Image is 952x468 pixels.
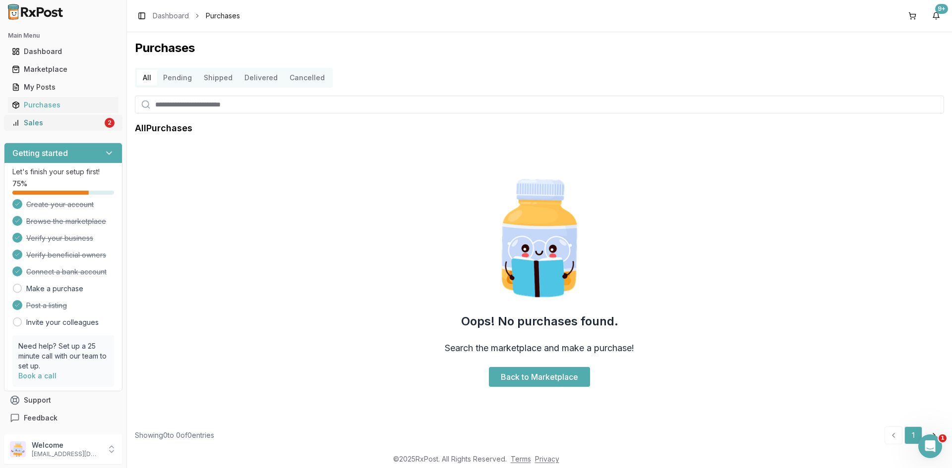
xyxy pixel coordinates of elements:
div: Send us a message [10,190,188,217]
span: 1 [939,434,947,442]
span: Search for help [20,232,80,242]
a: Invite your colleagues [26,317,99,327]
img: Profile image for Amantha [125,16,145,36]
a: Dashboard [8,43,119,60]
button: My Posts [4,79,122,95]
button: 9+ [928,8,944,24]
button: Shipped [198,70,238,86]
button: Help [132,309,198,349]
a: Book a call [18,371,57,380]
div: 9+ [935,4,948,14]
div: Showing 0 to 0 of 0 entries [135,430,214,440]
button: Pending [157,70,198,86]
div: Recent message [20,142,178,152]
a: Privacy [535,455,559,463]
span: Messages [82,334,117,341]
span: 75 % [12,179,27,189]
div: All services are online [20,288,178,299]
span: Purchases [206,11,240,21]
img: Profile image for Manuel [144,16,164,36]
img: User avatar [10,441,26,457]
a: Make a purchase [26,284,83,294]
a: Dashboard [153,11,189,21]
h2: Oops! No purchases found. [461,313,618,329]
a: Marketplace [8,60,119,78]
p: [EMAIL_ADDRESS][DOMAIN_NAME] [32,450,101,458]
a: Purchases [8,96,119,114]
h3: Search the marketplace and make a purchase! [445,341,634,355]
span: Verify beneficial owners [26,250,106,260]
iframe: Intercom live chat [918,434,942,458]
nav: breadcrumb [153,11,240,21]
a: 1 [904,426,922,444]
img: Profile image for Bobbie [20,156,40,176]
span: All set to go! [44,157,88,165]
a: Go to next page [924,426,944,444]
button: Cancelled [284,70,331,86]
button: Delivered [238,70,284,86]
span: Feedback [24,413,58,423]
div: Profile image for BobbieAll set to go![PERSON_NAME]•4h ago [10,148,188,185]
span: Browse the marketplace [26,216,106,226]
div: Dashboard [12,47,115,56]
nav: pagination [885,426,944,444]
a: Back to Marketplace [489,367,590,387]
button: Feedback [4,409,122,427]
img: logo [20,19,77,35]
span: Post a listing [26,301,67,311]
button: Dashboard [4,44,122,59]
button: View status page [20,303,178,322]
div: Send us a message [20,199,166,209]
div: Marketplace [12,64,115,74]
div: 2 [105,118,115,128]
p: Hi [PERSON_NAME] 👋 [20,70,178,104]
button: Sales2 [4,115,122,131]
img: RxPost Logo [4,4,67,20]
div: Close [171,16,188,34]
p: How can we help? [20,104,178,121]
h2: Main Menu [8,32,119,40]
p: Let's finish your setup first! [12,167,114,177]
span: Verify your business [26,233,93,243]
p: Need help? Set up a 25 minute call with our team to set up. [18,341,108,371]
span: Create your account [26,200,94,209]
button: Messages [66,309,132,349]
span: Connect a bank account [26,267,107,277]
a: My Posts [8,78,119,96]
div: Purchases [12,100,115,110]
h3: Getting started [12,147,68,159]
a: Terms [511,455,531,463]
span: Home [22,334,44,341]
div: Sales [12,118,103,128]
h1: All Purchases [135,121,192,135]
button: Search for help [14,227,184,247]
img: Smart Pill Bottle [476,175,603,302]
a: Sales2 [8,114,119,132]
button: Purchases [4,97,122,113]
h1: Purchases [135,40,944,56]
button: Support [4,391,122,409]
button: Marketplace [4,61,122,77]
div: [PERSON_NAME] [44,166,102,177]
div: My Posts [12,82,115,92]
p: Welcome [32,440,101,450]
div: • 4h ago [104,166,132,177]
span: Help [157,334,173,341]
button: All [137,70,157,86]
div: Recent messageProfile image for BobbieAll set to go![PERSON_NAME]•4h ago [10,133,188,185]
